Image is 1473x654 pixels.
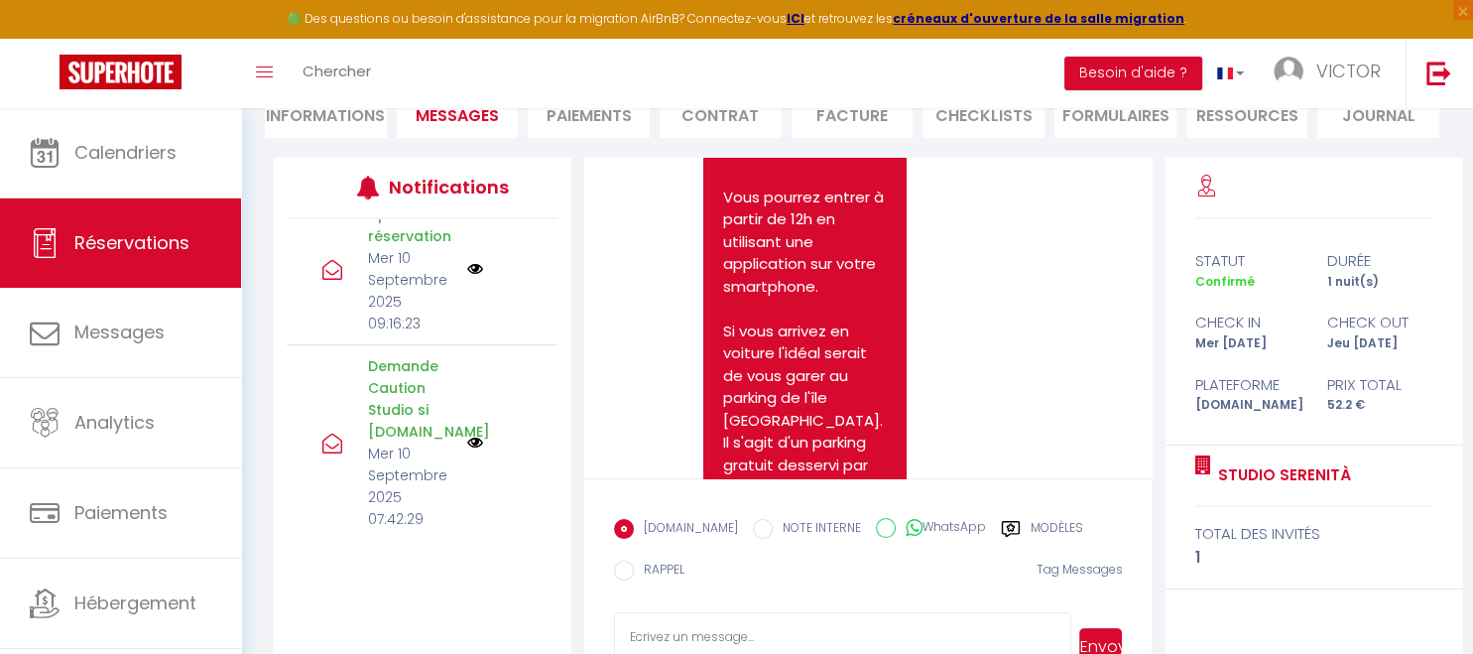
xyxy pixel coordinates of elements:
img: NO IMAGE [467,435,483,451]
a: ... VICTOR [1259,39,1406,108]
p: Mer 10 Septembre 2025 07:42:29 [368,443,455,530]
span: Chercher [303,61,371,81]
span: Paiements [74,500,168,525]
div: 52.2 € [1313,396,1445,415]
a: Chercher [288,39,386,108]
div: total des invités [1195,522,1433,546]
li: CHECKLISTS [922,89,1044,138]
span: Calendriers [74,140,177,165]
li: Informations [265,89,387,138]
span: Messages [416,104,499,127]
p: Mer 10 Septembre 2025 09:16:23 [368,247,455,334]
label: NOTE INTERNE [773,519,861,541]
li: FORMULAIRES [1054,89,1176,138]
div: Jeu [DATE] [1313,334,1445,353]
img: ... [1274,57,1303,86]
div: Prix total [1313,373,1445,397]
li: Paiements [528,89,650,138]
a: créneaux d'ouverture de la salle migration [893,10,1184,27]
li: Facture [792,89,914,138]
div: durée [1313,249,1445,273]
h3: Notifications [389,165,502,209]
li: Contrat [660,89,782,138]
span: Confirmé [1195,273,1255,290]
div: 1 nuit(s) [1313,273,1445,292]
a: ICI [787,10,804,27]
span: Réservations [74,230,189,255]
div: 1 [1195,546,1433,570]
label: [DOMAIN_NAME] [634,519,738,541]
p: Après la réservation [368,203,455,247]
div: check in [1181,311,1313,334]
button: Ouvrir le widget de chat LiveChat [16,8,75,67]
li: Journal [1317,89,1439,138]
span: Messages [74,320,165,344]
img: logout [1426,61,1451,85]
div: Plateforme [1181,373,1313,397]
button: Besoin d'aide ? [1064,57,1202,90]
a: Studio Serenità [1211,463,1351,487]
label: Modèles [1031,519,1083,544]
li: Ressources [1186,89,1308,138]
label: RAPPEL [634,561,684,583]
p: Demande Caution Studio si [DOMAIN_NAME] [368,355,455,443]
label: WhatsApp [896,518,986,540]
img: NO IMAGE [467,261,483,277]
div: check out [1313,311,1445,334]
img: Super Booking [60,55,182,89]
span: VICTOR [1316,59,1381,83]
div: Mer [DATE] [1181,334,1313,353]
div: statut [1181,249,1313,273]
span: Analytics [74,410,155,435]
div: [DOMAIN_NAME] [1181,396,1313,415]
span: Hébergement [74,590,196,615]
span: Tag Messages [1036,561,1122,578]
